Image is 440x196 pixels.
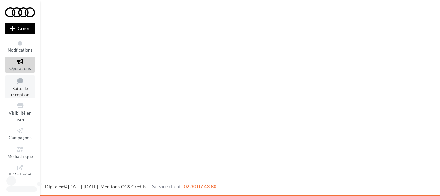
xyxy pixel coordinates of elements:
[8,171,33,189] span: PLV et print personnalisable
[9,66,31,71] span: Opérations
[9,135,32,140] span: Campagnes
[5,75,35,99] a: Boîte de réception
[5,163,35,191] a: PLV et print personnalisable
[5,144,35,160] a: Médiathèque
[7,154,33,159] span: Médiathèque
[45,184,216,189] span: © [DATE]-[DATE] - - -
[184,183,216,189] span: 02 30 07 43 80
[11,86,29,97] span: Boîte de réception
[121,184,130,189] a: CGS
[5,101,35,123] a: Visibilité en ligne
[5,23,35,34] div: Nouvelle campagne
[45,184,63,189] a: Digitaleo
[5,38,35,54] button: Notifications
[5,23,35,34] button: Créer
[100,184,120,189] a: Mentions
[5,57,35,72] a: Opérations
[8,47,33,53] span: Notifications
[152,183,181,189] span: Service client
[5,126,35,141] a: Campagnes
[131,184,146,189] a: Crédits
[9,110,31,122] span: Visibilité en ligne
